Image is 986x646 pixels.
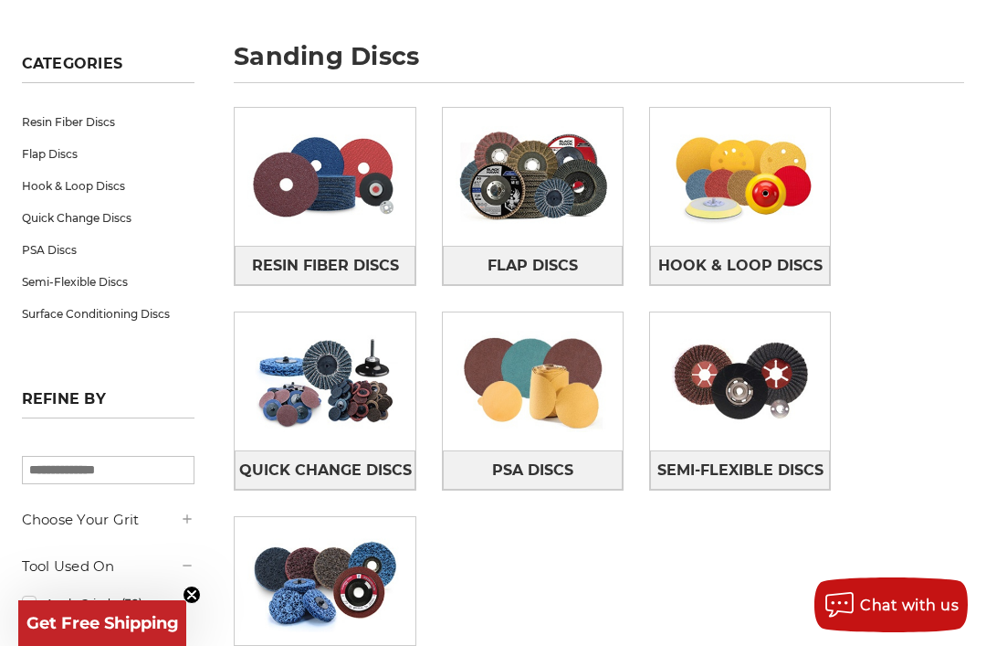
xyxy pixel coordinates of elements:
[650,318,830,445] img: Semi-Flexible Discs
[22,509,195,531] h5: Choose Your Grit
[22,266,195,298] a: Semi-Flexible Discs
[18,600,186,646] div: Get Free ShippingClose teaser
[235,450,414,490] a: Quick Change Discs
[658,250,823,281] span: Hook & Loop Discs
[235,246,414,285] a: Resin Fiber Discs
[657,455,823,486] span: Semi-Flexible Discs
[22,298,195,330] a: Surface Conditioning Discs
[650,246,830,285] a: Hook & Loop Discs
[22,390,195,418] h5: Refine by
[234,44,964,83] h1: sanding discs
[22,55,195,83] h5: Categories
[252,250,399,281] span: Resin Fiber Discs
[814,577,968,632] button: Chat with us
[488,250,578,281] span: Flap Discs
[26,613,179,633] span: Get Free Shipping
[239,455,412,486] span: Quick Change Discs
[121,597,142,610] span: (38)
[22,588,195,620] a: Angle Grinder
[235,517,414,644] img: Surface Conditioning Discs
[235,318,414,445] img: Quick Change Discs
[443,318,623,445] img: PSA Discs
[650,450,830,490] a: Semi-Flexible Discs
[22,556,195,577] h5: Tool Used On
[443,113,623,240] img: Flap Discs
[22,170,195,202] a: Hook & Loop Discs
[860,597,959,614] span: Chat with us
[22,202,195,234] a: Quick Change Discs
[492,455,573,486] span: PSA Discs
[235,113,414,240] img: Resin Fiber Discs
[650,113,830,240] img: Hook & Loop Discs
[443,450,623,490] a: PSA Discs
[443,246,623,285] a: Flap Discs
[22,234,195,266] a: PSA Discs
[22,138,195,170] a: Flap Discs
[183,586,201,604] button: Close teaser
[22,106,195,138] a: Resin Fiber Discs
